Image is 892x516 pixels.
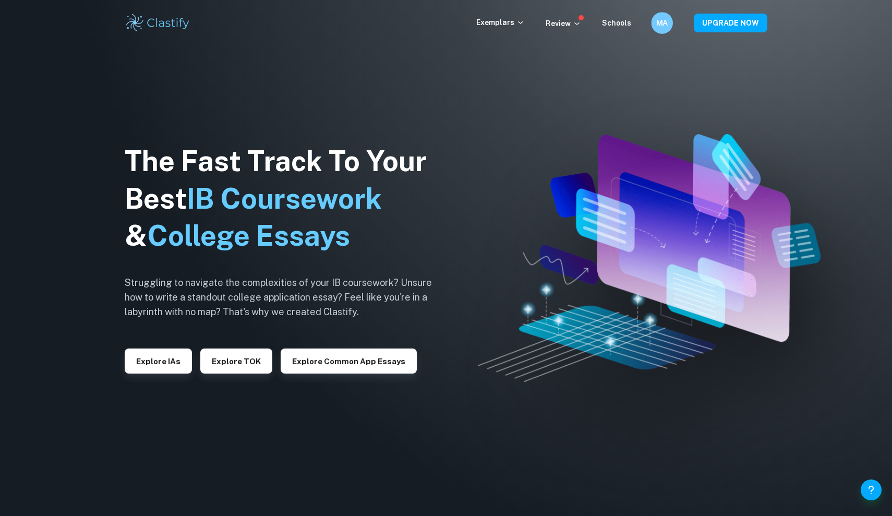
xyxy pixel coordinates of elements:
[147,219,350,252] span: College Essays
[694,14,767,32] button: UPGRADE NOW
[200,356,272,366] a: Explore TOK
[125,275,448,319] h6: Struggling to navigate the complexities of your IB coursework? Unsure how to write a standout col...
[281,356,417,366] a: Explore Common App essays
[281,349,417,374] button: Explore Common App essays
[546,18,581,29] p: Review
[651,12,673,34] button: MA
[187,182,382,215] span: IB Coursework
[125,13,191,33] img: Clastify logo
[478,134,821,382] img: Clastify hero
[200,349,272,374] button: Explore TOK
[602,19,631,27] a: Schools
[656,17,668,29] h6: MA
[125,356,192,366] a: Explore IAs
[861,479,882,500] button: Help and Feedback
[476,17,525,28] p: Exemplars
[125,142,448,255] h1: The Fast Track To Your Best &
[125,349,192,374] button: Explore IAs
